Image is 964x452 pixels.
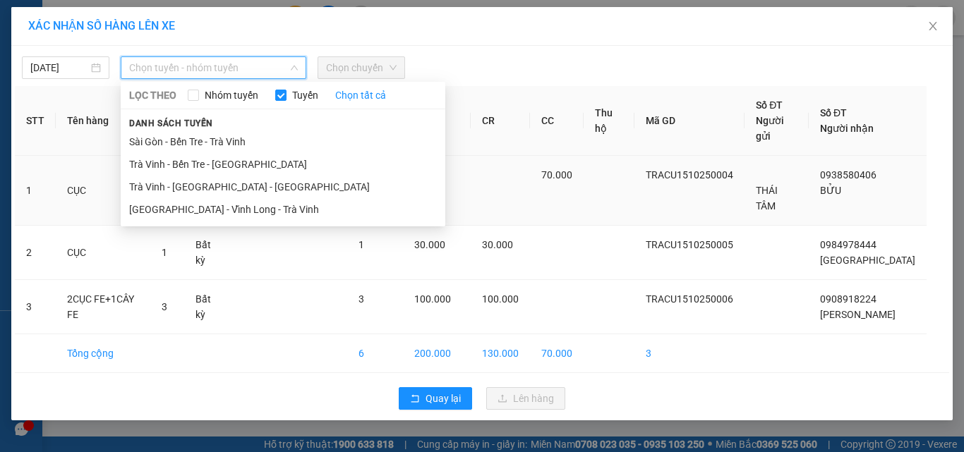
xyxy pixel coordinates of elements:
[359,293,364,305] span: 3
[820,239,876,250] span: 0984978444
[290,63,299,72] span: down
[11,89,84,121] div: 100.000
[756,99,783,111] span: Số ĐT
[927,20,939,32] span: close
[426,391,461,406] span: Quay lại
[12,13,34,28] span: Gửi:
[486,387,565,410] button: uploadLên hàng
[184,226,233,280] td: Bất kỳ
[410,393,420,405] span: rollback
[530,86,584,156] th: CC
[56,86,150,156] th: Tên hàng
[541,169,572,181] span: 70.000
[199,87,264,103] span: Nhóm tuyến
[28,19,175,32] span: XÁC NHẬN SỐ HÀNG LÊN XE
[646,293,733,305] span: TRACU1510250006
[121,130,445,153] li: Sài Gòn - Bến Tre - Trà Vinh
[399,387,472,410] button: rollbackQuay lại
[471,334,530,373] td: 130.000
[482,293,519,305] span: 100.000
[56,280,150,334] td: 2CỤC FE+1CÂY FE
[820,169,876,181] span: 0938580406
[92,44,235,61] div: [PERSON_NAME]
[820,107,847,118] span: Số ĐT
[414,293,451,305] span: 100.000
[820,185,841,196] span: BỬU
[820,123,874,134] span: Người nhận
[913,7,953,47] button: Close
[92,61,235,80] div: 0908918224
[11,89,30,104] span: CR :
[820,293,876,305] span: 0908918224
[56,156,150,226] td: CỤC
[756,115,784,142] span: Người gửi
[162,301,167,312] span: 3
[15,156,56,226] td: 1
[634,334,745,373] td: 3
[326,57,397,78] span: Chọn chuyến
[530,334,584,373] td: 70.000
[403,334,471,373] td: 200.000
[129,87,176,103] span: LỌC THEO
[162,247,167,258] span: 1
[634,86,745,156] th: Mã GD
[482,239,513,250] span: 30.000
[121,117,222,130] span: Danh sách tuyến
[347,334,403,373] td: 6
[15,86,56,156] th: STT
[287,87,324,103] span: Tuyến
[335,87,386,103] a: Chọn tất cả
[15,226,56,280] td: 2
[414,239,445,250] span: 30.000
[92,12,235,44] div: [GEOGRAPHIC_DATA]
[184,280,233,334] td: Bất kỳ
[12,12,82,29] div: Trà Cú
[584,86,635,156] th: Thu hộ
[129,57,298,78] span: Chọn tuyến - nhóm tuyến
[56,226,150,280] td: CỤC
[359,239,364,250] span: 1
[121,198,445,221] li: [GEOGRAPHIC_DATA] - Vĩnh Long - Trà Vinh
[30,60,88,75] input: 15/10/2025
[121,153,445,176] li: Trà Vinh - Bến Tre - [GEOGRAPHIC_DATA]
[646,169,733,181] span: TRACU1510250004
[820,309,896,320] span: [PERSON_NAME]
[646,239,733,250] span: TRACU1510250005
[56,334,150,373] td: Tổng cộng
[756,185,778,212] span: THÁI TÂM
[121,176,445,198] li: Trà Vinh - [GEOGRAPHIC_DATA] - [GEOGRAPHIC_DATA]
[820,255,915,266] span: [GEOGRAPHIC_DATA]
[92,12,126,27] span: Nhận:
[15,280,56,334] td: 3
[471,86,530,156] th: CR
